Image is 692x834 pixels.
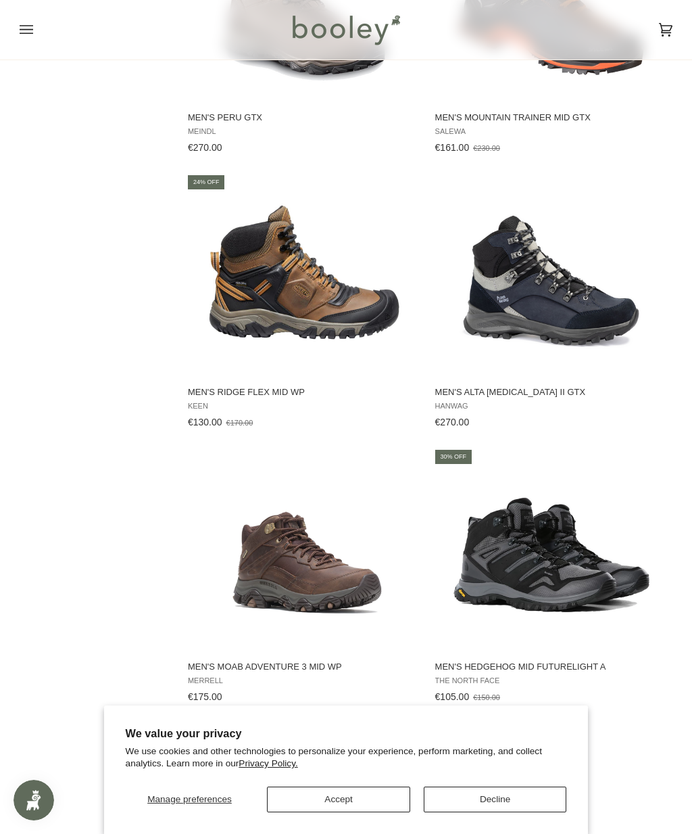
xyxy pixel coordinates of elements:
span: €105.00 [435,691,470,702]
span: Merrell [188,676,421,685]
span: €270.00 [435,417,470,427]
span: Hanwag [435,402,668,411]
span: Men's Moab Adventure 3 Mid WP [188,661,421,673]
a: Men's Ridge Flex Mid WP [186,173,423,433]
span: €161.00 [435,142,470,153]
button: Decline [424,787,567,812]
a: Men's Hedgehog Mid FutureLight A [433,448,670,708]
span: Salewa [435,127,668,136]
span: Men's Alta [MEDICAL_DATA] II GTX [435,386,668,398]
span: €150.00 [473,693,500,701]
span: €230.00 [473,144,500,152]
span: Manage preferences [147,794,232,804]
div: 24% off [188,175,225,189]
iframe: Button to open loyalty program pop-up [14,780,54,820]
span: Men's Ridge Flex Mid WP [188,386,421,398]
img: Keen Men's Ridge Flex Mid WP Bison / Golden Brown - Booley Galway [203,173,405,376]
img: Merrell Men's Moab Adventure 3 Mid WP Earth - Booley Galway [203,448,405,651]
img: Booley [287,10,405,49]
button: Manage preferences [126,787,254,812]
h2: We value your privacy [126,727,567,740]
img: The North Face Men's Hedgehog Mid FutureLight TNF Black / Zinc Grey - Booley Galway [450,448,653,651]
span: €270.00 [188,142,222,153]
span: €130.00 [188,417,222,427]
a: Men's Moab Adventure 3 Mid WP [186,448,423,708]
span: Men's Hedgehog Mid FutureLight A [435,661,668,673]
a: Privacy Policy. [239,758,297,768]
span: Keen [188,402,421,411]
span: €170.00 [226,419,253,427]
img: Hanwag Men's Alta Bunion II GTX Navy / Grey - Booley Galway [450,173,653,376]
button: Accept [267,787,410,812]
span: Men's Mountain Trainer Mid GTX [435,112,668,124]
span: Meindl [188,127,421,136]
span: €175.00 [188,691,222,702]
p: We use cookies and other technologies to personalize your experience, perform marketing, and coll... [126,745,567,769]
a: Men's Alta Bunion II GTX [433,173,670,433]
span: Men's Peru GTX [188,112,421,124]
span: The North Face [435,676,668,685]
div: 30% off [435,450,472,464]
